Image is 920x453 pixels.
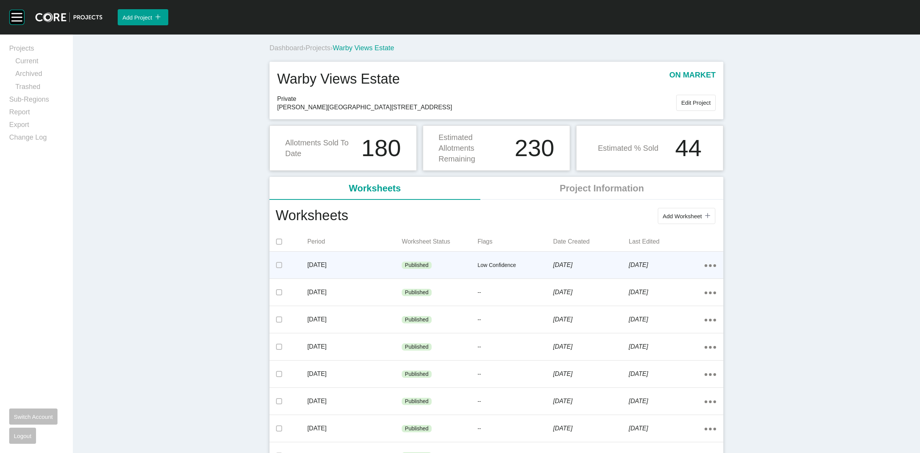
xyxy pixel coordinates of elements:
[15,56,64,69] a: Current
[553,315,629,324] p: [DATE]
[122,14,152,21] span: Add Project
[478,343,553,351] p: --
[598,143,659,153] p: Estimated % Sold
[629,288,704,297] p: [DATE]
[663,213,702,219] span: Add Worksheet
[307,343,402,351] p: [DATE]
[681,99,711,106] span: Edit Project
[676,95,716,111] button: Edit Project
[35,12,102,22] img: core-logo-dark.3138cae2.png
[307,370,402,378] p: [DATE]
[402,237,477,246] p: Worksheet Status
[405,289,429,297] p: Published
[629,343,704,351] p: [DATE]
[118,9,168,25] button: Add Project
[15,69,64,82] a: Archived
[629,237,704,246] p: Last Edited
[405,371,429,378] p: Published
[307,315,402,324] p: [DATE]
[9,428,36,444] button: Logout
[480,177,723,200] li: Project Information
[277,95,676,103] span: Private
[277,103,676,112] span: [PERSON_NAME][GEOGRAPHIC_DATA][STREET_ADDRESS]
[553,343,629,351] p: [DATE]
[478,289,553,297] p: --
[629,370,704,378] p: [DATE]
[9,409,58,425] button: Switch Account
[9,120,64,133] a: Export
[629,424,704,433] p: [DATE]
[478,237,553,246] p: Flags
[9,44,64,56] a: Projects
[330,44,333,52] span: ›
[269,177,480,200] li: Worksheets
[629,315,704,324] p: [DATE]
[303,44,306,52] span: ›
[439,132,510,164] p: Estimated Allotments Remaining
[307,237,402,246] p: Period
[629,397,704,405] p: [DATE]
[361,136,401,160] h1: 180
[9,95,64,107] a: Sub-Regions
[405,425,429,433] p: Published
[553,370,629,378] p: [DATE]
[9,107,64,120] a: Report
[553,424,629,433] p: [DATE]
[405,343,429,351] p: Published
[478,316,553,324] p: --
[515,136,554,160] h1: 230
[553,261,629,269] p: [DATE]
[269,44,303,52] a: Dashboard
[277,69,400,89] h1: Warby Views Estate
[478,425,553,433] p: --
[553,288,629,297] p: [DATE]
[405,398,429,405] p: Published
[675,136,701,160] h1: 44
[658,208,715,224] button: Add Worksheet
[405,262,429,269] p: Published
[14,433,31,439] span: Logout
[306,44,330,52] a: Projects
[15,82,64,95] a: Trashed
[285,137,357,159] p: Allotments Sold To Date
[478,398,553,405] p: --
[478,262,553,269] p: Low Confidence
[478,371,553,378] p: --
[405,316,429,324] p: Published
[276,206,348,226] h1: Worksheets
[553,237,629,246] p: Date Created
[307,261,402,269] p: [DATE]
[333,44,394,52] span: Warby Views Estate
[307,288,402,297] p: [DATE]
[307,397,402,405] p: [DATE]
[307,424,402,433] p: [DATE]
[669,69,716,89] p: on market
[629,261,704,269] p: [DATE]
[9,133,64,145] a: Change Log
[14,413,53,420] span: Switch Account
[553,397,629,405] p: [DATE]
